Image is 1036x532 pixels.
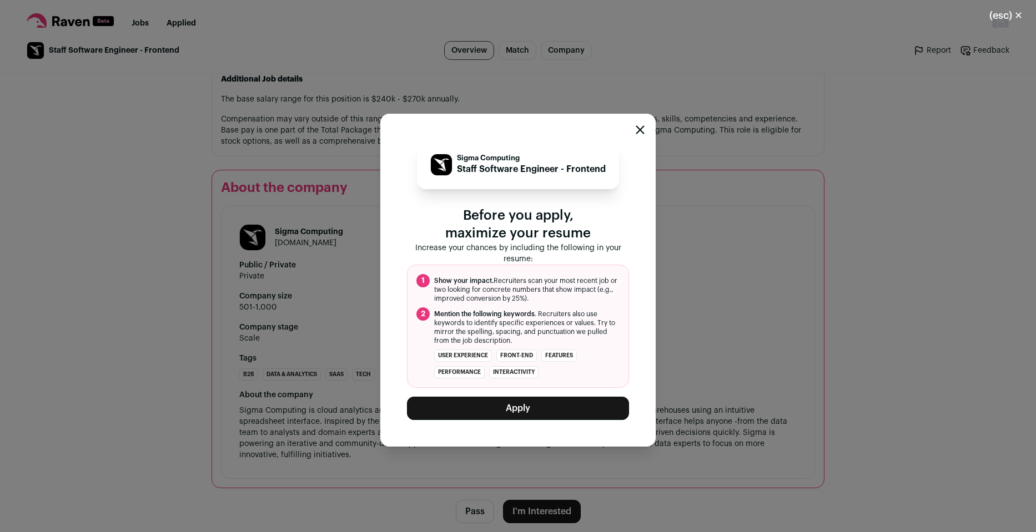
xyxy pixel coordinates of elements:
[407,397,629,420] button: Apply
[541,349,577,362] li: features
[636,125,645,134] button: Close modal
[416,307,430,321] span: 2
[976,3,1036,28] button: Close modal
[407,242,629,265] p: Increase your chances by including the following in your resume:
[457,154,606,163] p: Sigma Computing
[434,366,485,378] li: performance
[457,163,606,176] p: Staff Software Engineer - Frontend
[407,207,629,242] p: Before you apply, maximize your resume
[434,349,492,362] li: user experience
[434,311,535,317] span: Mention the following keywords
[434,310,620,345] span: . Recruiters also use keywords to identify specific experiences or values. Try to mirror the spel...
[434,277,494,284] span: Show your impact.
[496,349,537,362] li: front-end
[431,154,452,175] img: 546bb2e6e405e9d087ba4c3a3595f20a352fe3b283149e9ace805f1350f0026c.jpg
[434,276,620,303] span: Recruiters scan your most recent job or two looking for concrete numbers that show impact (e.g., ...
[416,274,430,287] span: 1
[489,366,539,378] li: interactivity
